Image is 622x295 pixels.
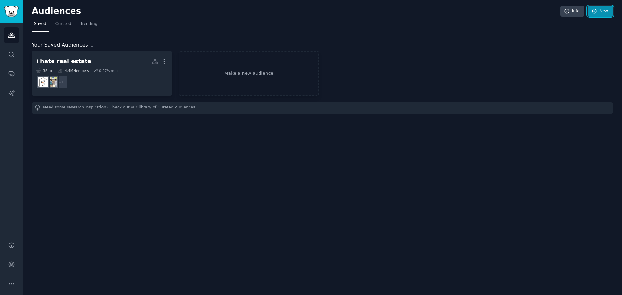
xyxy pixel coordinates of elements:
[58,68,89,73] div: 4.4M Members
[32,51,172,96] a: i hate real estate3Subs4.4MMembers0.27% /mo+1realtorsRealEstate
[32,6,560,17] h2: Audiences
[36,57,91,65] div: i hate real estate
[78,19,99,32] a: Trending
[560,6,584,17] a: Info
[55,21,71,27] span: Curated
[34,21,46,27] span: Saved
[32,102,613,114] div: Need some research inspiration? Check out our library of
[158,105,195,111] a: Curated Audiences
[38,77,48,87] img: RealEstate
[80,21,97,27] span: Trending
[32,41,88,49] span: Your Saved Audiences
[32,19,49,32] a: Saved
[36,68,53,73] div: 3 Sub s
[99,68,118,73] div: 0.27 % /mo
[588,6,613,17] a: New
[179,51,319,96] a: Make a new audience
[54,75,68,89] div: + 1
[47,77,57,87] img: realtors
[53,19,74,32] a: Curated
[90,42,94,48] span: 1
[4,6,19,17] img: GummySearch logo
